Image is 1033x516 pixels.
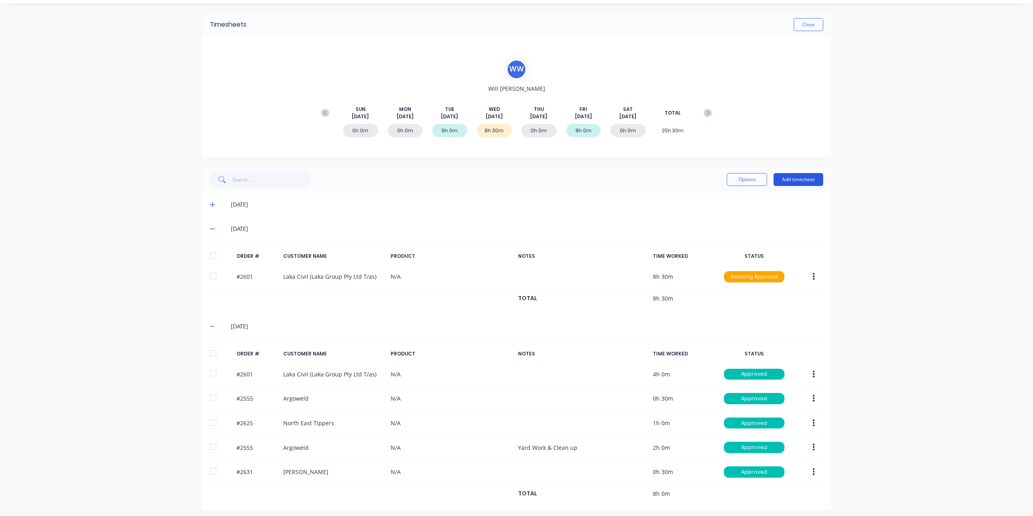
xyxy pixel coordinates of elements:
div: NOTES [518,350,646,357]
span: [DATE] [397,113,414,120]
div: 0h 0m [611,124,646,137]
div: Approved [724,466,784,478]
span: THU [534,106,544,113]
button: Close [794,18,823,31]
span: [DATE] [441,113,458,120]
button: Approved [724,368,785,380]
span: MON [399,106,411,113]
div: ORDER # [236,350,277,357]
span: TUE [445,106,454,113]
span: SAT [623,106,633,113]
div: CUSTOMER NAME [283,253,384,260]
div: 8h 30m [477,124,512,137]
span: Will [PERSON_NAME] [488,84,545,93]
button: Options [727,173,767,186]
div: [DATE] [231,322,823,331]
div: Approved [724,442,784,453]
button: Approved [724,417,785,429]
button: Approved [724,466,785,478]
div: 25h 30m [655,124,690,137]
span: TOTAL [665,109,681,117]
span: SUN [355,106,366,113]
div: 0h 0m [521,124,556,137]
button: Approved [724,393,785,405]
div: 9h 0m [432,124,467,137]
span: FRI [579,106,587,113]
div: 0h 0m [343,124,378,137]
div: PRODUCT [391,253,512,260]
span: [DATE] [530,113,547,120]
button: Add timesheet [774,173,823,186]
div: PRODUCT [391,350,512,357]
div: [DATE] [231,200,823,209]
input: Search... [232,171,311,188]
div: TIME WORKED [653,350,713,357]
div: [DATE] [231,224,823,233]
div: 0h 0m [388,124,423,137]
button: Approved [724,441,785,453]
span: [DATE] [486,113,503,120]
span: [DATE] [575,113,592,120]
span: [DATE] [352,113,369,120]
div: Approved [724,418,784,429]
div: NOTES [518,253,646,260]
div: ORDER # [236,253,277,260]
div: TIME WORKED [653,253,713,260]
div: 8h 0m [566,124,601,137]
div: CUSTOMER NAME [283,350,384,357]
div: Approved [724,369,784,380]
div: STATUS [720,350,788,357]
button: Awaiting Approval [724,271,785,283]
span: [DATE] [619,113,636,120]
span: WED [489,106,500,113]
div: W W [506,59,527,79]
div: STATUS [720,253,788,260]
div: Timesheets [210,20,247,29]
